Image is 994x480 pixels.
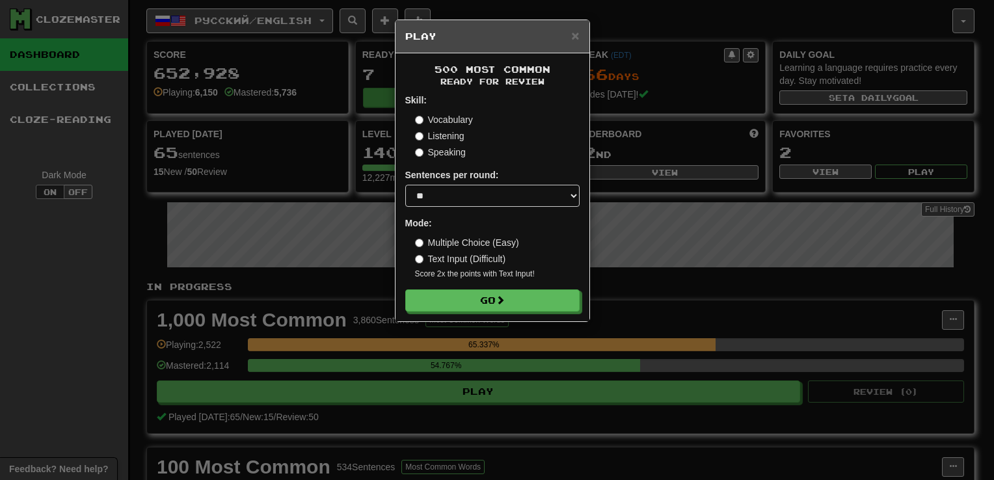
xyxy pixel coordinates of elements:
[405,76,580,87] small: Ready for Review
[571,28,579,43] span: ×
[571,29,579,42] button: Close
[405,218,432,228] strong: Mode:
[415,116,423,124] input: Vocabulary
[405,168,499,181] label: Sentences per round:
[405,30,580,43] h5: Play
[415,132,423,140] input: Listening
[415,252,506,265] label: Text Input (Difficult)
[405,289,580,312] button: Go
[415,269,580,280] small: Score 2x the points with Text Input !
[415,146,466,159] label: Speaking
[415,129,464,142] label: Listening
[405,95,427,105] strong: Skill:
[415,113,473,126] label: Vocabulary
[415,236,519,249] label: Multiple Choice (Easy)
[415,148,423,157] input: Speaking
[435,64,550,75] span: 500 Most Common
[415,255,423,263] input: Text Input (Difficult)
[415,239,423,247] input: Multiple Choice (Easy)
